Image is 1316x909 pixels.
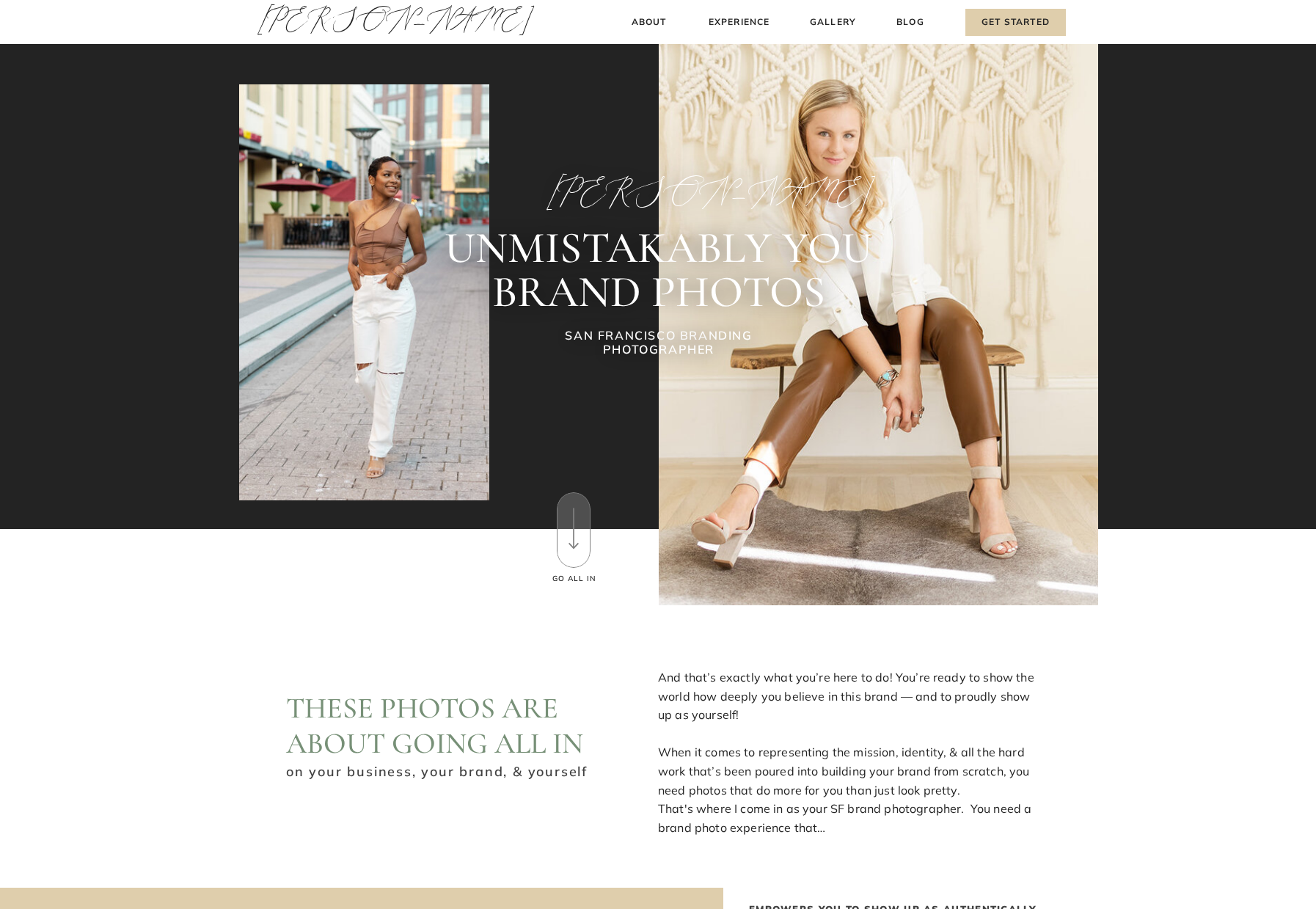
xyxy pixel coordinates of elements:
p: And that’s exactly what you’re here to do! You’re ready to show the world how deeply you believe ... [658,668,1038,819]
h2: [PERSON_NAME] [546,175,771,208]
a: About [627,15,670,30]
a: Get Started [965,9,1066,36]
a: Blog [893,15,927,30]
h1: SAN FRANCISCO BRANDING PHOTOGRAPHER [524,329,794,361]
a: Experience [706,15,772,30]
h3: Go All In [550,573,598,585]
h2: These photos are about going ALL IN [286,690,615,757]
a: Gallery [808,15,858,30]
h2: UNMISTAKABLY YOU BRAND PHOTOS [347,226,970,314]
h3: on your business, your brand, & yourself [286,762,591,778]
